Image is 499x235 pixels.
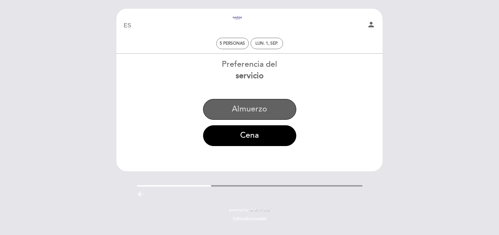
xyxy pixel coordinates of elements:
[116,59,383,82] div: Preferencia del
[233,216,266,221] a: Política de privacidad
[220,41,245,46] span: 5 personas
[229,208,270,213] a: powered by
[255,41,278,46] div: lun. 1, sep.
[137,190,145,198] i: arrow_backward
[203,125,296,146] button: Cena
[206,16,293,35] a: [PERSON_NAME] Comedor
[367,20,375,29] i: person
[229,208,248,213] span: powered by
[367,20,375,31] button: person
[203,99,296,120] button: Almuerzo
[250,208,270,212] img: MEITRE
[236,71,264,81] b: servicio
